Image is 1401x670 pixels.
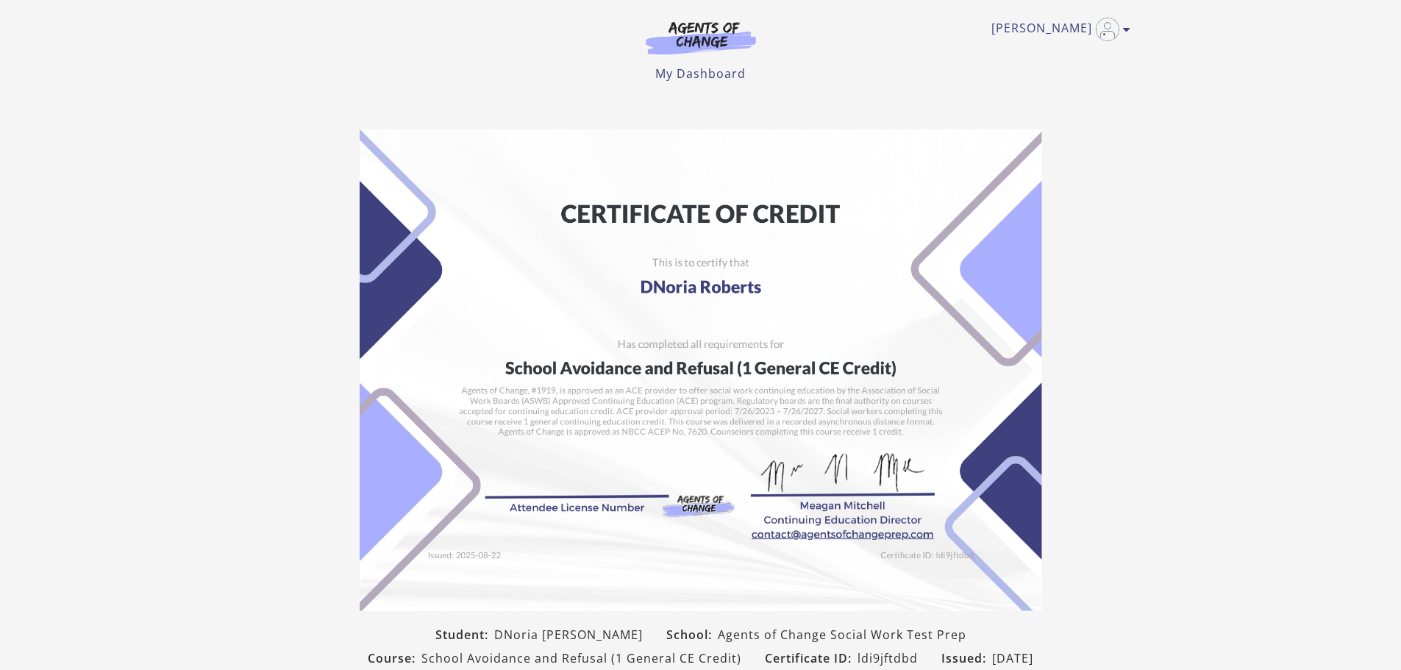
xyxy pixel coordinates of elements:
span: Issued: [941,649,992,667]
span: DNoria [PERSON_NAME] [494,626,643,644]
span: ldi9jftdbd [858,649,918,667]
span: [DATE] [992,649,1033,667]
a: My Dashboard [655,65,746,82]
a: Toggle menu [991,18,1123,41]
span: Course: [368,649,421,667]
span: Agents of Change Social Work Test Prep [718,626,966,644]
img: Certificate [360,129,1042,611]
span: School: [666,626,718,644]
span: School Avoidance and Refusal (1 General CE Credit) [421,649,741,667]
span: Student: [435,626,494,644]
img: Agents of Change Logo [630,21,771,54]
span: Certificate ID: [765,649,858,667]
